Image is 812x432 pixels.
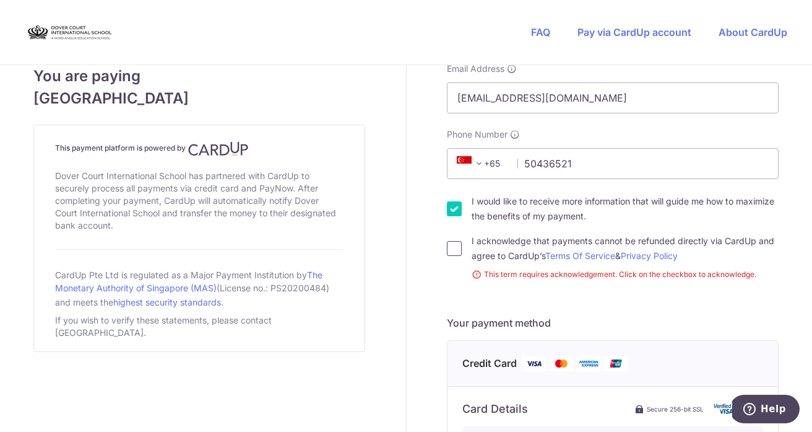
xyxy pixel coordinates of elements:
img: Mastercard [549,356,574,371]
div: CardUp Pte Ltd is regulated as a Major Payment Institution by (License no.: PS20200484) and meets... [55,265,343,312]
a: FAQ [531,26,550,38]
a: highest security standards [113,297,221,307]
iframe: Opens a widget where you can find more information [732,395,800,426]
img: Union Pay [603,356,628,371]
h6: Card Details [462,402,528,417]
h5: Your payment method [447,315,779,330]
a: Privacy Policy [621,250,678,261]
small: This term requires acknowledgement. Click on the checkbox to acknowledge. [472,268,779,281]
span: Email Address [447,63,504,75]
span: Secure 256-bit SSL [647,404,704,414]
span: +65 [453,156,509,171]
img: card secure [714,403,763,414]
div: Dover Court International School has partnered with CardUp to securely process all payments via c... [55,167,343,234]
img: American Express [576,356,601,371]
input: Email address [447,82,779,113]
a: Pay via CardUp account [577,26,691,38]
span: +65 [457,156,486,171]
a: About CardUp [719,26,787,38]
img: Visa [522,356,546,371]
span: You are paying [33,65,365,87]
a: Terms Of Service [545,250,615,261]
div: If you wish to verify these statements, please contact [GEOGRAPHIC_DATA]. [55,312,343,342]
span: [GEOGRAPHIC_DATA] [33,87,365,110]
img: CardUp [188,141,249,156]
label: I acknowledge that payments cannot be refunded directly via CardUp and agree to CardUp’s & [472,234,779,263]
span: Credit Card [462,356,517,371]
label: I would like to receive more information that will guide me how to maximize the benefits of my pa... [472,194,779,224]
h4: This payment platform is powered by [55,141,343,156]
span: Phone Number [447,128,507,141]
